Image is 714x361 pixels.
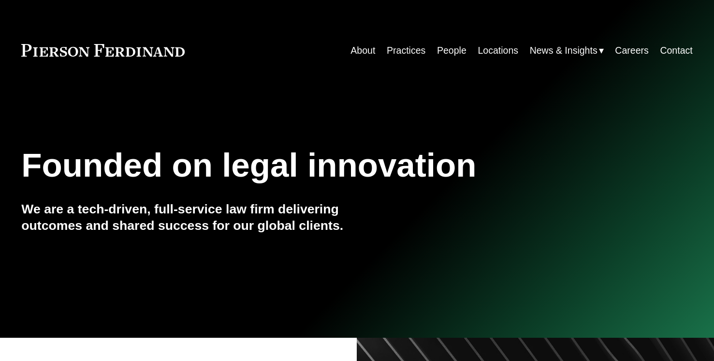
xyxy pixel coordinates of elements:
[478,41,518,60] a: Locations
[530,41,604,60] a: folder dropdown
[21,146,581,184] h1: Founded on legal innovation
[660,41,692,60] a: Contact
[350,41,375,60] a: About
[615,41,648,60] a: Careers
[21,201,357,234] h4: We are a tech-driven, full-service law firm delivering outcomes and shared success for our global...
[387,41,425,60] a: Practices
[530,42,597,59] span: News & Insights
[437,41,466,60] a: People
